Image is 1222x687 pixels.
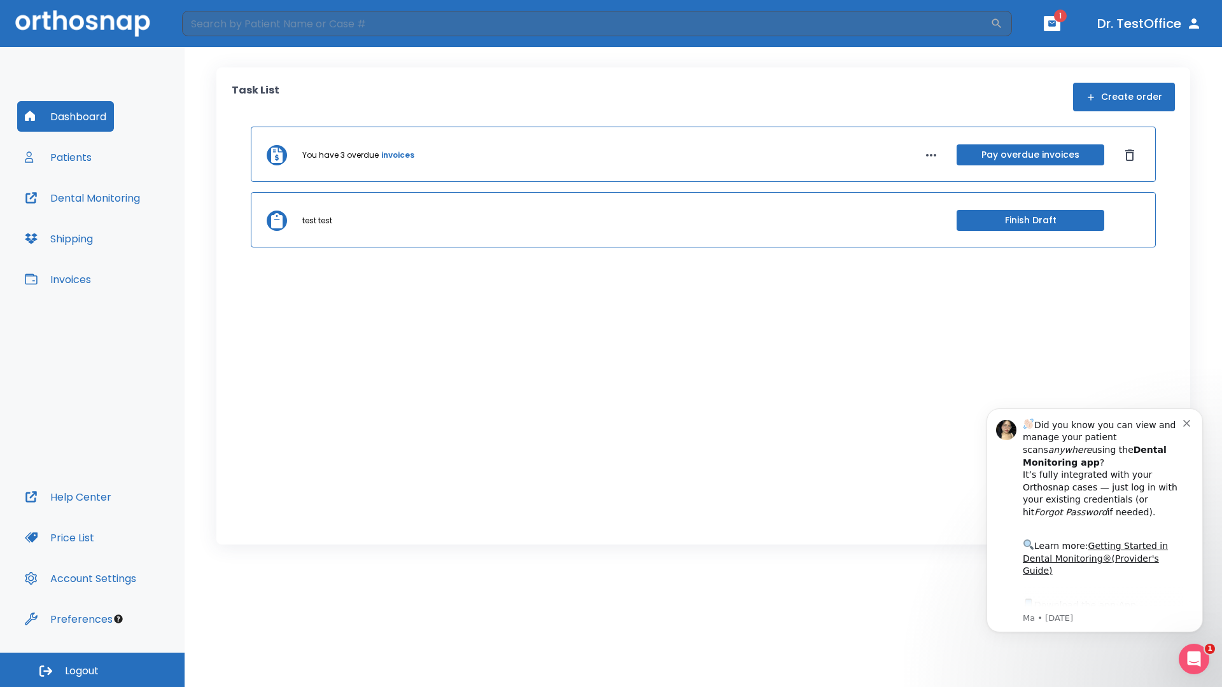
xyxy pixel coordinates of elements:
[17,142,99,172] button: Patients
[15,10,150,36] img: Orthosnap
[1120,145,1140,165] button: Dismiss
[1092,12,1207,35] button: Dr. TestOffice
[1179,644,1209,674] iframe: Intercom live chat
[17,101,114,132] button: Dashboard
[17,604,120,634] button: Preferences
[113,613,124,625] div: Tooltip anchor
[957,144,1104,165] button: Pay overdue invoices
[1054,10,1067,22] span: 1
[65,664,99,678] span: Logout
[17,563,144,593] button: Account Settings
[1073,83,1175,111] button: Create order
[17,223,101,254] button: Shipping
[17,482,119,512] button: Help Center
[967,392,1222,681] iframe: Intercom notifications message
[182,11,990,36] input: Search by Patient Name or Case #
[302,149,379,161] p: You have 3 overdue
[17,264,99,295] button: Invoices
[17,183,148,213] button: Dental Monitoring
[232,83,279,111] p: Task List
[17,522,102,553] button: Price List
[957,210,1104,231] button: Finish Draft
[302,215,332,226] p: test test
[1205,644,1215,654] span: 1
[381,149,414,161] a: invoices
